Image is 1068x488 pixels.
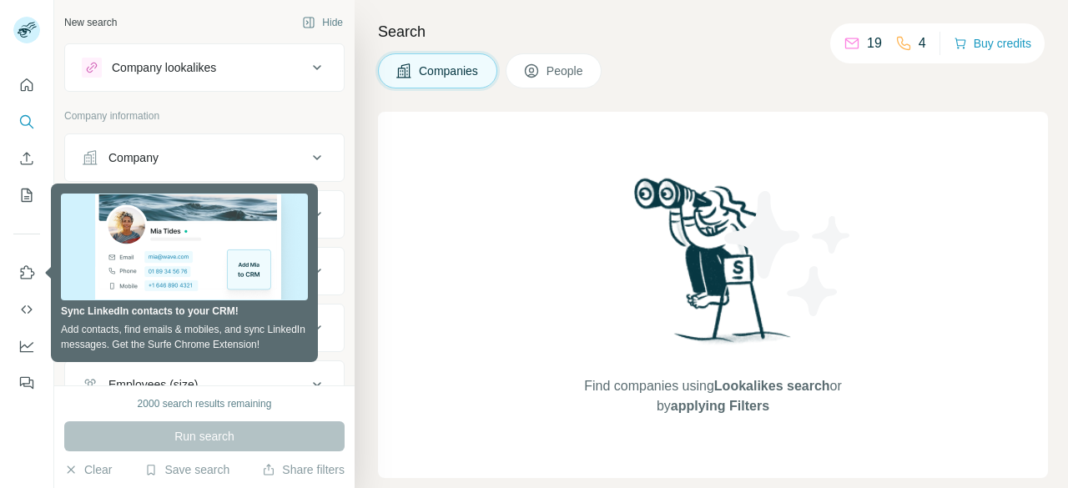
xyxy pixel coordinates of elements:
[108,206,150,223] div: Industry
[64,15,117,30] div: New search
[108,263,169,279] div: HQ location
[65,365,344,405] button: Employees (size)
[65,308,344,348] button: Annual revenue ($)
[378,20,1048,43] h4: Search
[627,174,800,360] img: Surfe Illustration - Woman searching with binoculars
[867,33,882,53] p: 19
[144,461,229,478] button: Save search
[108,376,198,393] div: Employees (size)
[64,108,345,123] p: Company information
[112,59,216,76] div: Company lookalikes
[713,179,864,329] img: Surfe Illustration - Stars
[108,319,208,336] div: Annual revenue ($)
[714,379,830,393] span: Lookalikes search
[547,63,585,79] span: People
[954,32,1031,55] button: Buy credits
[13,180,40,210] button: My lists
[65,194,344,234] button: Industry
[65,138,344,178] button: Company
[290,10,355,35] button: Hide
[65,48,344,88] button: Company lookalikes
[919,33,926,53] p: 4
[13,107,40,137] button: Search
[64,461,112,478] button: Clear
[108,149,159,166] div: Company
[671,399,769,413] span: applying Filters
[579,376,846,416] span: Find companies using or by
[13,368,40,398] button: Feedback
[262,461,345,478] button: Share filters
[13,258,40,288] button: Use Surfe on LinkedIn
[13,294,40,324] button: Use Surfe API
[13,143,40,174] button: Enrich CSV
[65,251,344,291] button: HQ location
[138,396,272,411] div: 2000 search results remaining
[13,70,40,100] button: Quick start
[13,331,40,361] button: Dashboard
[419,63,480,79] span: Companies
